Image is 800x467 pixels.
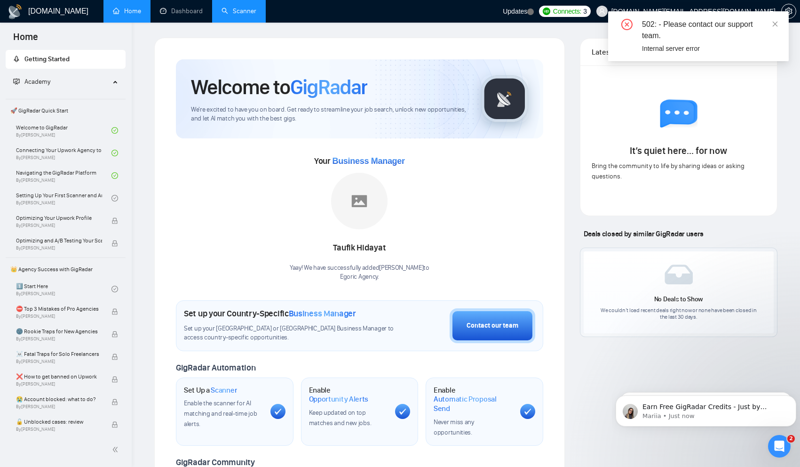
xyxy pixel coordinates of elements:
[16,395,102,404] span: 😭 Account blocked: what to do?
[184,386,237,395] h1: Set Up a
[16,245,102,251] span: By [PERSON_NAME]
[290,240,429,256] div: Taufik Hidayat
[16,279,111,299] a: 1️⃣ Start HereBy[PERSON_NAME]
[781,4,796,19] button: setting
[7,260,125,279] span: 👑 Agency Success with GigRadar
[111,376,118,383] span: lock
[16,349,102,359] span: ☠️ Fatal Traps for Solo Freelancers
[16,404,102,410] span: By [PERSON_NAME]
[184,399,257,428] span: Enable the scanner for AI matching and real-time job alerts.
[111,286,118,292] span: check-circle
[191,105,466,123] span: We're excited to have you on board. Get ready to streamline your job search, unlock new opportuni...
[191,74,367,100] h1: Welcome to
[782,8,796,15] span: setting
[113,7,141,15] a: homeHome
[24,78,50,86] span: Academy
[6,30,46,50] span: Home
[450,308,535,343] button: Contact our team
[768,435,791,458] iframe: Intercom live chat
[184,324,395,342] span: Set up your [GEOGRAPHIC_DATA] or [GEOGRAPHIC_DATA] Business Manager to access country-specific op...
[290,74,367,100] span: GigRadar
[111,150,118,156] span: check-circle
[111,172,118,179] span: check-circle
[7,101,125,120] span: 🚀 GigRadar Quick Start
[290,273,429,282] p: Egoric Agency .
[16,165,111,186] a: Navigating the GigRadar PlatformBy[PERSON_NAME]
[16,188,111,209] a: Setting Up Your First Scanner and Auto-BidderBy[PERSON_NAME]
[553,6,581,16] span: Connects:
[314,156,405,166] span: Your
[309,386,388,404] h1: Enable
[543,8,550,15] img: upwork-logo.png
[787,435,795,443] span: 2
[8,4,23,19] img: logo
[309,409,372,427] span: Keep updated on top matches and new jobs.
[16,120,111,141] a: Welcome to GigRadarBy[PERSON_NAME]
[111,127,118,134] span: check-circle
[580,225,707,242] span: Deals closed by similar GigRadar users
[111,354,118,360] span: lock
[434,386,513,413] h1: Enable
[13,78,50,86] span: Academy
[16,427,102,432] span: By [PERSON_NAME]
[434,418,474,436] span: Never miss any opportunities.
[16,213,102,223] span: Optimizing Your Upwork Profile
[222,7,256,15] a: searchScanner
[16,336,102,342] span: By [PERSON_NAME]
[290,264,429,282] div: Yaay! We have successfully added [PERSON_NAME] to
[24,55,70,63] span: Getting Started
[16,381,102,387] span: By [PERSON_NAME]
[111,217,118,224] span: lock
[665,265,693,284] img: empty-box
[16,304,102,314] span: ⛔ Top 3 Mistakes of Pro Agencies
[112,445,121,454] span: double-left
[597,307,760,320] span: We couldn’t load recent deals right now or none have been closed in the last 30 days.
[781,8,796,15] a: setting
[331,173,388,229] img: placeholder.png
[111,331,118,338] span: lock
[16,314,102,319] span: By [PERSON_NAME]
[654,295,703,303] span: No Deals to Show
[16,372,102,381] span: ❌ How to get banned on Upwork
[16,143,111,163] a: Connecting Your Upwork Agency to GigRadarBy[PERSON_NAME]
[111,195,118,201] span: check-circle
[6,50,126,69] li: Getting Started
[111,399,118,405] span: lock
[16,359,102,364] span: By [PERSON_NAME]
[592,162,745,180] span: Bring the community to life by sharing ideas or asking questions.
[289,308,356,319] span: Business Manager
[13,56,20,62] span: rocket
[467,321,518,331] div: Contact our team
[583,6,587,16] span: 3
[434,395,513,413] span: Automatic Proposal Send
[16,417,102,427] span: 🔓 Unblocked cases: review
[111,240,118,247] span: lock
[176,362,255,373] span: GigRadar Automation
[660,99,697,137] img: empty chat
[111,308,118,315] span: lock
[16,327,102,336] span: 🌚 Rookie Traps for New Agencies
[160,7,203,15] a: dashboardDashboard
[630,145,727,156] span: It’s quiet here... for now
[642,19,777,41] div: 502: - Please contact our support team.
[621,19,633,30] span: close-circle
[111,421,118,428] span: lock
[309,395,369,404] span: Opportunity Alerts
[599,8,605,15] span: user
[13,78,20,85] span: fund-projection-screen
[503,8,527,15] span: Updates
[642,43,777,54] div: Internal server error
[184,308,356,319] h1: Set up your Country-Specific
[332,156,404,166] span: Business Manager
[772,21,778,27] span: close
[481,75,528,122] img: gigradar-logo.png
[592,46,648,58] span: Latest Posts from the GigRadar Community
[16,223,102,228] span: By [PERSON_NAME]
[16,236,102,245] span: Optimizing and A/B Testing Your Scanner for Better Results
[612,376,800,442] iframe: Intercom notifications message
[211,386,237,395] span: Scanner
